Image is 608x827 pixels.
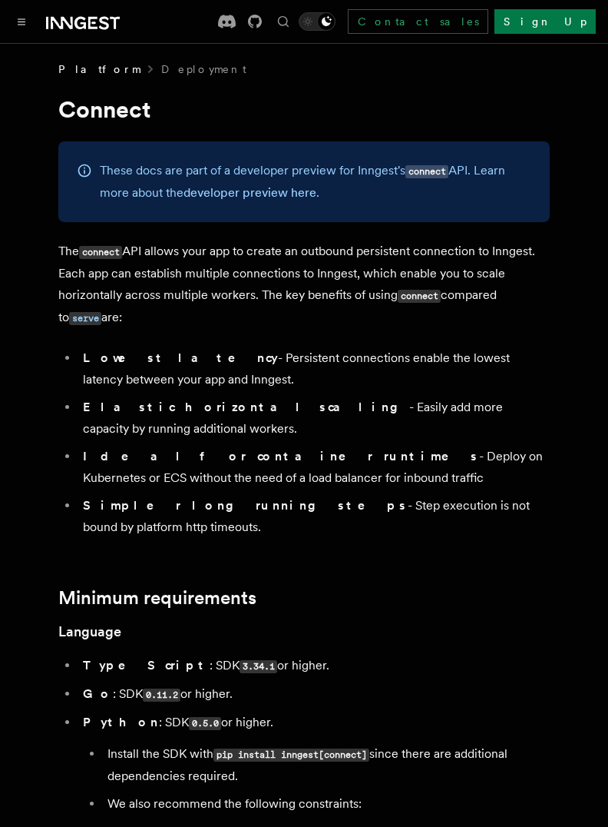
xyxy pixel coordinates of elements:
[79,246,122,259] code: connect
[213,749,369,762] code: pip install inngest[connect]
[183,185,316,200] a: developer preview here
[83,400,409,414] strong: Elastic horizontal scaling
[143,689,180,702] code: 0.11.2
[398,290,441,303] code: connect
[78,347,550,390] li: - Persistent connections enable the lowest latency between your app and Inngest.
[100,160,531,204] p: These docs are part of a developer preview for Inngest's API. Learn more about the .
[494,9,596,34] a: Sign Up
[83,715,159,729] strong: Python
[83,686,113,701] strong: Go
[78,446,550,489] li: - Deploy on Kubernetes or ECS without the need of a load balancer for inbound traffic
[83,350,278,365] strong: Lowest latency
[58,95,550,123] h1: Connect
[83,498,408,513] strong: Simpler long running steps
[240,660,277,673] code: 3.34.1
[83,449,479,463] strong: Ideal for container runtimes
[12,12,31,31] button: Toggle navigation
[103,743,550,787] li: Install the SDK with since there are additional dependencies required.
[58,61,140,77] span: Platform
[58,621,121,643] a: Language
[299,12,335,31] button: Toggle dark mode
[78,397,550,440] li: - Easily add more capacity by running additional workers.
[348,9,488,34] a: Contact sales
[78,683,550,706] li: : SDK or higher.
[69,312,101,325] code: serve
[161,61,246,77] a: Deployment
[58,587,256,609] a: Minimum requirements
[83,658,210,673] strong: TypeScript
[69,310,101,324] a: serve
[405,165,448,178] code: connect
[58,241,550,329] p: The API allows your app to create an outbound persistent connection to Inngest. Each app can esta...
[274,12,292,31] button: Find something...
[78,655,550,677] li: : SDK or higher.
[78,495,550,538] li: - Step execution is not bound by platform http timeouts.
[189,717,221,730] code: 0.5.0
